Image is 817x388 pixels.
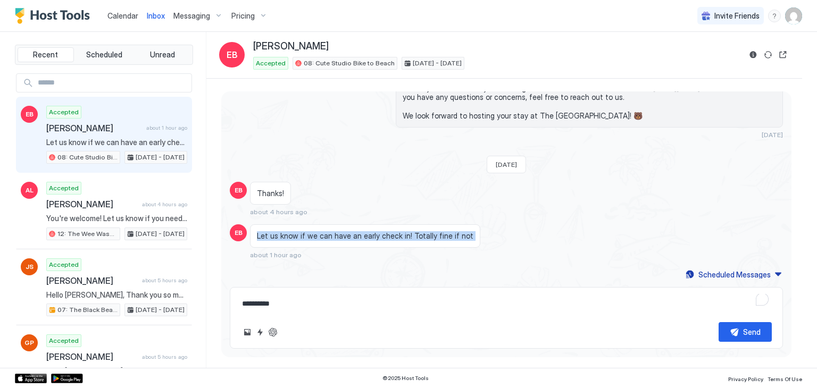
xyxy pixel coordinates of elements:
[49,183,79,193] span: Accepted
[15,45,193,65] div: tab-group
[146,124,187,131] span: about 1 hour ago
[241,326,254,339] button: Upload image
[147,11,165,20] span: Inbox
[768,376,802,382] span: Terms Of Use
[147,10,165,21] a: Inbox
[253,40,329,53] span: [PERSON_NAME]
[18,47,74,62] button: Recent
[256,58,286,68] span: Accepted
[173,11,210,21] span: Messaging
[51,374,83,383] a: Google Play Store
[719,322,772,342] button: Send
[698,269,771,280] div: Scheduled Messages
[684,267,783,282] button: Scheduled Messages
[26,185,34,195] span: AL
[142,277,187,284] span: about 5 hours ago
[747,48,760,61] button: Reservation information
[46,366,187,376] span: Hello [PERSON_NAME], Thank you so much for your booking! We'll send the check-in instructions [DA...
[150,50,175,60] span: Unread
[107,10,138,21] a: Calendar
[86,50,122,60] span: Scheduled
[254,326,266,339] button: Quick reply
[24,338,34,348] span: GP
[785,7,802,24] div: User profile
[304,58,395,68] span: 08: Cute Studio Bike to Beach
[762,48,774,61] button: Sync reservation
[413,58,462,68] span: [DATE] - [DATE]
[227,48,238,61] span: EB
[134,47,190,62] button: Unread
[46,351,138,362] span: [PERSON_NAME]
[15,8,95,24] a: Host Tools Logo
[250,208,307,216] span: about 4 hours ago
[768,10,781,22] div: menu
[250,251,302,259] span: about 1 hour ago
[382,375,429,382] span: © 2025 Host Tools
[46,199,138,209] span: [PERSON_NAME]
[76,47,132,62] button: Scheduled
[728,373,763,384] a: Privacy Policy
[496,161,517,168] span: [DATE]
[777,48,789,61] button: Open reservation
[743,326,761,338] div: Send
[266,326,279,339] button: ChatGPT Auto Reply
[49,107,79,117] span: Accepted
[136,153,185,162] span: [DATE] - [DATE]
[142,353,187,360] span: about 5 hours ago
[257,189,284,198] span: Thanks!
[403,65,776,121] span: Hello [PERSON_NAME], Thank you so much for your booking! We'll send the check-in instructions [DA...
[46,275,138,286] span: [PERSON_NAME]
[57,153,118,162] span: 08: Cute Studio Bike to Beach
[257,231,473,241] span: Let us know if we can have an early check in! Totally fine if not
[231,11,255,21] span: Pricing
[762,131,783,139] span: [DATE]
[57,305,118,315] span: 07: The Black Bear King Studio
[26,109,34,119] span: EB
[15,374,47,383] a: App Store
[235,228,243,238] span: EB
[241,294,772,314] textarea: To enrich screen reader interactions, please activate Accessibility in Grammarly extension settings
[46,290,187,300] span: Hello [PERSON_NAME], Thank you so much for your booking! We'll send the check-in instructions [DA...
[49,260,79,269] span: Accepted
[142,201,187,208] span: about 4 hours ago
[728,376,763,382] span: Privacy Policy
[33,50,58,60] span: Recent
[46,214,187,223] span: You're welcome! Let us know if you need anything else 😊
[26,262,34,272] span: JS
[714,11,760,21] span: Invite Friends
[768,373,802,384] a: Terms Of Use
[136,229,185,239] span: [DATE] - [DATE]
[46,123,142,133] span: [PERSON_NAME]
[57,229,118,239] span: 12: The Wee Washoe Pet-Friendly Studio
[136,305,185,315] span: [DATE] - [DATE]
[235,185,243,195] span: EB
[46,138,187,147] span: Let us know if we can have an early check in! Totally fine if not
[107,11,138,20] span: Calendar
[49,336,79,345] span: Accepted
[34,74,191,92] input: Input Field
